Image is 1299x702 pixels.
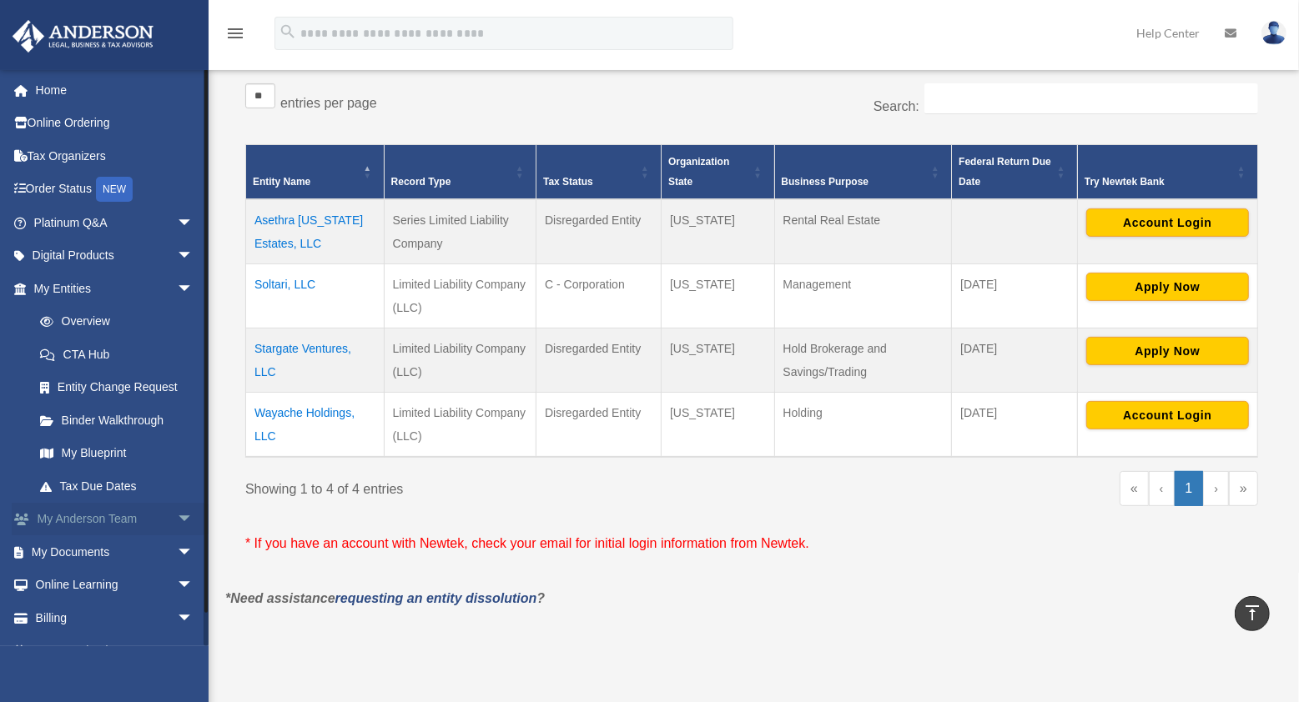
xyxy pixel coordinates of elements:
td: Limited Liability Company (LLC) [384,328,536,393]
label: entries per page [280,96,377,110]
span: Organization State [668,156,729,188]
button: Account Login [1086,208,1249,237]
i: search [279,23,297,41]
p: * If you have an account with Newtek, check your email for initial login information from Newtek. [245,532,1258,555]
td: [DATE] [952,328,1078,393]
button: Account Login [1086,401,1249,429]
td: Management [774,264,952,328]
span: arrow_drop_down [177,272,210,306]
span: arrow_drop_down [177,569,210,603]
a: My Anderson Teamarrow_drop_down [12,503,219,536]
img: User Pic [1261,21,1286,45]
td: Asethra [US_STATE] Estates, LLC [246,199,385,264]
a: My Documentsarrow_drop_down [12,535,219,569]
th: Try Newtek Bank : Activate to sort [1077,145,1257,200]
th: Organization State: Activate to sort [662,145,774,200]
a: Online Ordering [12,107,219,140]
i: vertical_align_top [1242,603,1262,623]
span: arrow_drop_down [177,206,210,240]
a: Account Login [1086,408,1249,421]
span: arrow_drop_down [177,503,210,537]
a: Binder Walkthrough [23,404,210,437]
div: Showing 1 to 4 of 4 entries [245,471,739,501]
div: NEW [96,177,133,202]
td: Limited Liability Company (LLC) [384,393,536,458]
a: Online Learningarrow_drop_down [12,569,219,602]
a: Overview [23,305,202,338]
th: Entity Name: Activate to invert sorting [246,145,385,200]
td: Holding [774,393,952,458]
td: Stargate Ventures, LLC [246,328,385,393]
a: First [1120,471,1149,506]
th: Business Purpose: Activate to sort [774,145,952,200]
span: arrow_drop_down [177,535,210,569]
i: menu [225,23,245,43]
a: menu [225,29,245,43]
td: Disregarded Entity [536,328,662,393]
button: Apply Now [1086,273,1249,301]
label: Search: [874,99,919,113]
span: Record Type [391,176,451,188]
a: requesting an entity dissolution [335,591,537,605]
td: Disregarded Entity [536,199,662,264]
a: vertical_align_top [1235,596,1270,631]
td: [US_STATE] [662,199,774,264]
a: CTA Hub [23,338,210,371]
th: Tax Status: Activate to sort [536,145,662,200]
em: *Need assistance ? [225,591,545,605]
td: [DATE] [952,393,1078,458]
td: Hold Brokerage and Savings/Trading [774,328,952,393]
td: Disregarded Entity [536,393,662,458]
a: Tax Organizers [12,139,219,173]
span: Entity Name [253,176,310,188]
a: Order StatusNEW [12,173,219,207]
td: Limited Liability Company (LLC) [384,264,536,328]
a: My Blueprint [23,437,210,470]
span: Federal Return Due Date [959,156,1051,188]
span: Tax Status [543,176,593,188]
a: My Entitiesarrow_drop_down [12,272,210,305]
a: Billingarrow_drop_down [12,601,219,634]
a: Next [1203,471,1229,506]
a: Digital Productsarrow_drop_down [12,239,219,273]
a: Entity Change Request [23,371,210,404]
span: Business Purpose [782,176,869,188]
td: [US_STATE] [662,328,774,393]
span: arrow_drop_down [177,601,210,635]
td: Series Limited Liability Company [384,199,536,264]
a: Events Calendar [12,634,219,668]
a: 1 [1175,471,1204,506]
span: arrow_drop_down [177,239,210,273]
button: Apply Now [1086,337,1249,365]
a: Previous [1149,471,1175,506]
td: Soltari, LLC [246,264,385,328]
a: Last [1229,471,1258,506]
div: Try Newtek Bank [1085,172,1232,192]
img: Anderson Advisors Platinum Portal [8,20,159,53]
a: Account Login [1086,215,1249,228]
a: Tax Due Dates [23,469,210,503]
td: Rental Real Estate [774,199,952,264]
th: Record Type: Activate to sort [384,145,536,200]
td: Wayache Holdings, LLC [246,393,385,458]
td: [US_STATE] [662,264,774,328]
a: Home [12,73,219,107]
a: Platinum Q&Aarrow_drop_down [12,206,219,239]
th: Federal Return Due Date: Activate to sort [952,145,1078,200]
td: [DATE] [952,264,1078,328]
td: C - Corporation [536,264,662,328]
td: [US_STATE] [662,393,774,458]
